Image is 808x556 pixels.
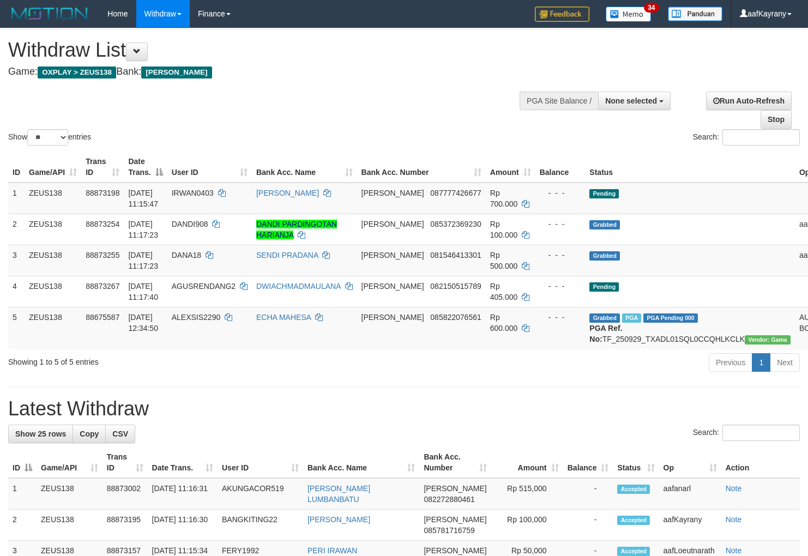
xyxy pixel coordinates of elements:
[124,152,167,183] th: Date Trans.: activate to sort column descending
[80,430,99,438] span: Copy
[105,425,135,443] a: CSV
[722,425,800,441] input: Search:
[25,276,81,307] td: ZEUS138
[361,282,424,291] span: [PERSON_NAME]
[709,353,752,372] a: Previous
[86,313,119,322] span: 88675587
[307,484,370,504] a: [PERSON_NAME] LUMBANBATU
[252,152,357,183] th: Bank Acc. Name: activate to sort column ascending
[102,478,148,510] td: 88873002
[540,312,581,323] div: - - -
[589,324,622,343] b: PGA Ref. No:
[307,546,358,555] a: PERI IRAWAN
[148,510,218,541] td: [DATE] 11:16:30
[745,335,791,345] span: Vendor URL: https://trx31.1velocity.biz
[25,152,81,183] th: Game/API: activate to sort column ascending
[486,152,535,183] th: Amount: activate to sort column ascending
[659,447,721,478] th: Op: activate to sort column ascending
[256,313,311,322] a: ECHA MAHESA
[770,353,800,372] a: Next
[218,510,303,541] td: BANGKITING22
[430,313,481,322] span: Copy 085822076561 to clipboard
[589,313,620,323] span: Grabbed
[540,250,581,261] div: - - -
[563,478,613,510] td: -
[8,510,37,541] td: 2
[256,282,341,291] a: DWIACHMADMAULANA
[8,425,73,443] a: Show 25 rows
[86,220,119,228] span: 88873254
[563,447,613,478] th: Balance: activate to sort column ascending
[27,129,68,146] select: Showentries
[490,251,518,270] span: Rp 500.000
[128,282,158,301] span: [DATE] 11:17:40
[73,425,106,443] a: Copy
[606,7,652,22] img: Button%20Memo.svg
[659,510,721,541] td: aafKayrany
[128,189,158,208] span: [DATE] 11:15:47
[307,515,370,524] a: [PERSON_NAME]
[8,352,329,367] div: Showing 1 to 5 of 5 entries
[693,129,800,146] label: Search:
[8,478,37,510] td: 1
[430,220,481,228] span: Copy 085372369230 to clipboard
[8,67,528,77] h4: Game: Bank:
[490,189,518,208] span: Rp 700.000
[361,313,424,322] span: [PERSON_NAME]
[86,189,119,197] span: 88873198
[172,251,201,259] span: DANA18
[585,152,795,183] th: Status
[141,67,212,78] span: [PERSON_NAME]
[172,282,236,291] span: AGUSRENDANG2
[8,183,25,214] td: 1
[424,484,486,493] span: [PERSON_NAME]
[491,447,563,478] th: Amount: activate to sort column ascending
[722,129,800,146] input: Search:
[25,183,81,214] td: ZEUS138
[256,220,337,239] a: DANDI PARDINGOTAN HARIANJA
[589,189,619,198] span: Pending
[8,5,91,22] img: MOTION_logo.png
[112,430,128,438] span: CSV
[218,447,303,478] th: User ID: activate to sort column ascending
[8,39,528,61] h1: Withdraw List
[726,546,742,555] a: Note
[167,152,252,183] th: User ID: activate to sort column ascending
[490,282,518,301] span: Rp 405.000
[430,282,481,291] span: Copy 082150515789 to clipboard
[8,398,800,420] h1: Latest Withdraw
[37,478,102,510] td: ZEUS138
[617,516,650,525] span: Accepted
[491,478,563,510] td: Rp 515,000
[598,92,671,110] button: None selected
[128,313,158,333] span: [DATE] 12:34:50
[8,245,25,276] td: 3
[37,447,102,478] th: Game/API: activate to sort column ascending
[589,282,619,292] span: Pending
[605,96,657,105] span: None selected
[622,313,641,323] span: Marked by aafpengsreynich
[86,251,119,259] span: 88873255
[761,110,792,129] a: Stop
[424,546,486,555] span: [PERSON_NAME]
[361,189,424,197] span: [PERSON_NAME]
[419,447,491,478] th: Bank Acc. Number: activate to sort column ascending
[540,281,581,292] div: - - -
[128,251,158,270] span: [DATE] 11:17:23
[424,495,474,504] span: Copy 082272880461 to clipboard
[668,7,722,21] img: panduan.png
[25,214,81,245] td: ZEUS138
[81,152,124,183] th: Trans ID: activate to sort column ascending
[8,447,37,478] th: ID: activate to sort column descending
[693,425,800,441] label: Search:
[643,313,698,323] span: PGA Pending
[218,478,303,510] td: AKUNGACOR519
[430,189,481,197] span: Copy 087777426677 to clipboard
[424,526,474,535] span: Copy 085781716759 to clipboard
[585,307,795,349] td: TF_250929_TXADL01SQL0CCQHLKCLK
[726,515,742,524] a: Note
[8,152,25,183] th: ID
[491,510,563,541] td: Rp 100,000
[540,188,581,198] div: - - -
[721,447,800,478] th: Action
